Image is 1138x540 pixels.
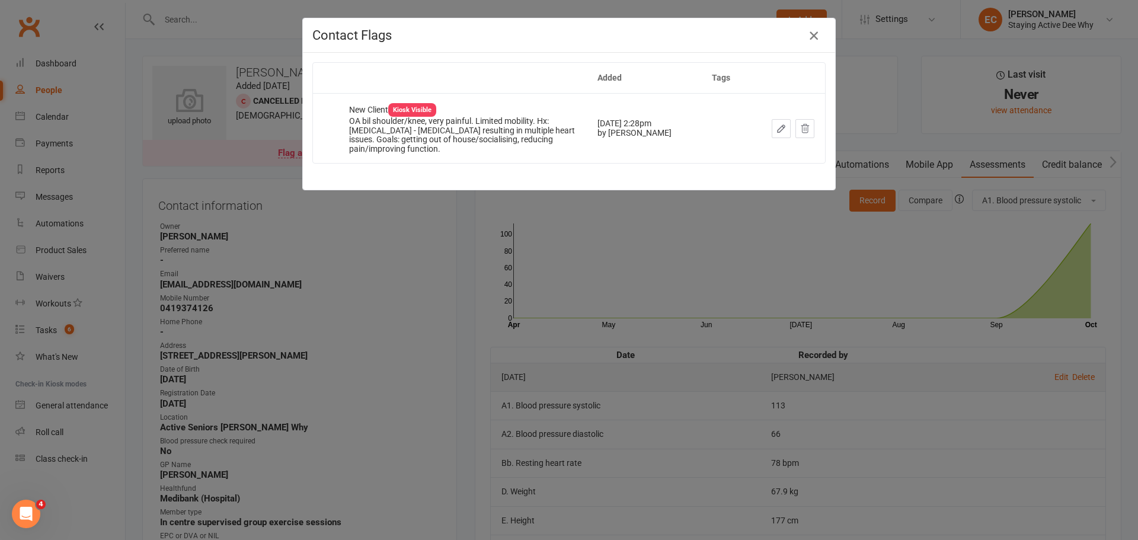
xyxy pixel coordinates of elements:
[349,105,436,114] span: New Client
[587,63,701,93] th: Added
[349,117,576,154] div: OA bil shoulder/knee, very painful. Limited mobility. Hx: [MEDICAL_DATA] - [MEDICAL_DATA] resulti...
[312,28,826,43] h4: Contact Flags
[795,119,814,138] button: Dismiss this flag
[36,500,46,509] span: 4
[587,93,701,163] td: [DATE] 2:28pm by [PERSON_NAME]
[701,63,749,93] th: Tags
[12,500,40,528] iframe: Intercom live chat
[388,103,436,117] div: Kiosk Visible
[804,26,823,45] button: Close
